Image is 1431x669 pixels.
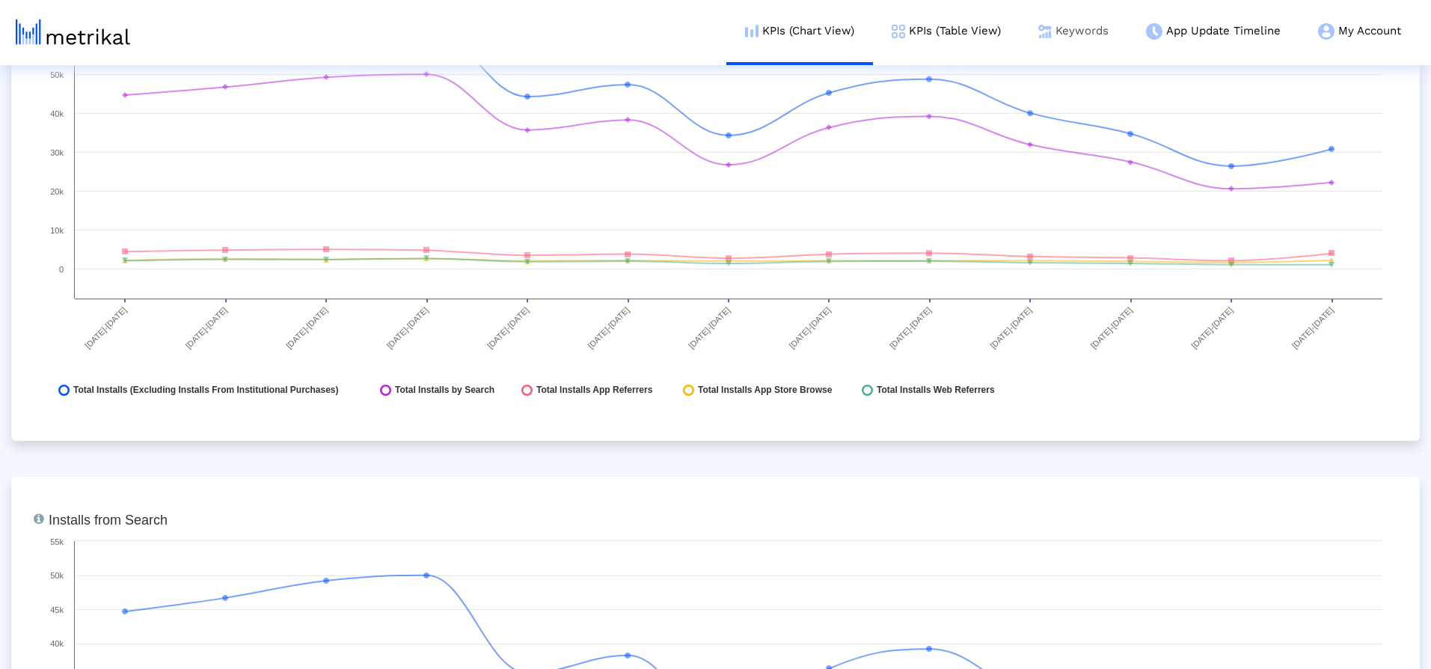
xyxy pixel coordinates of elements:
text: [DATE]-[DATE] [485,305,530,350]
img: my-account-menu-icon.png [1318,23,1335,40]
text: [DATE]-[DATE] [586,305,631,350]
text: 10k [50,226,64,235]
text: [DATE]-[DATE] [787,305,832,350]
text: 55k [50,537,64,546]
text: [DATE]-[DATE] [184,305,229,350]
text: [DATE]-[DATE] [284,305,329,350]
text: 50k [50,70,64,79]
img: kpi-chart-menu-icon.png [745,25,759,37]
text: 20k [50,187,64,196]
text: 30k [50,148,64,157]
img: keywords.png [1038,25,1052,38]
text: [DATE]-[DATE] [1089,305,1134,350]
span: Total Installs (Excluding Installs From Institutional Purchases) [73,385,339,396]
span: Total Installs App Referrers [536,385,652,396]
tspan: Installs from Search [49,513,168,528]
img: metrical-logo-light.png [16,19,130,45]
img: kpi-table-menu-icon.png [892,25,905,38]
span: Total Installs by Search [395,385,494,396]
text: [DATE]-[DATE] [385,305,430,350]
span: Total Installs Web Referrers [877,385,995,396]
img: app-update-menu-icon.png [1146,23,1162,40]
text: 40k [50,109,64,118]
text: [DATE]-[DATE] [83,305,128,350]
text: 0 [59,265,64,274]
text: [DATE]-[DATE] [1189,305,1234,350]
text: 50k [50,571,64,580]
text: [DATE]-[DATE] [1290,305,1335,350]
text: [DATE]-[DATE] [988,305,1033,350]
span: Total Installs App Store Browse [698,385,832,396]
text: [DATE]-[DATE] [687,305,732,350]
text: [DATE]-[DATE] [888,305,933,350]
text: 45k [50,605,64,614]
text: 40k [50,639,64,648]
